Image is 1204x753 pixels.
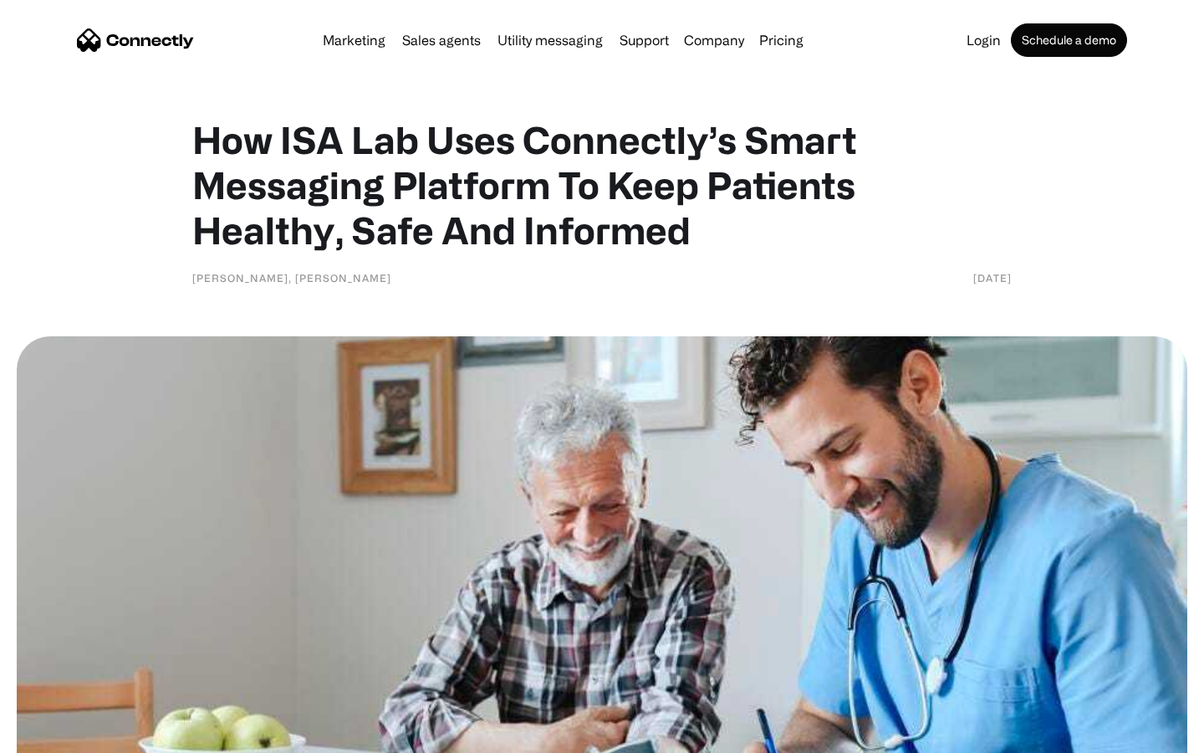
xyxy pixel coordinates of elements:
[192,117,1012,253] h1: How ISA Lab Uses Connectly’s Smart Messaging Platform To Keep Patients Healthy, Safe And Informed
[316,33,392,47] a: Marketing
[684,28,744,52] div: Company
[491,33,610,47] a: Utility messaging
[973,269,1012,286] div: [DATE]
[33,724,100,747] ul: Language list
[395,33,487,47] a: Sales agents
[17,724,100,747] aside: Language selected: English
[1011,23,1127,57] a: Schedule a demo
[960,33,1008,47] a: Login
[192,269,391,286] div: [PERSON_NAME], [PERSON_NAME]
[613,33,676,47] a: Support
[752,33,810,47] a: Pricing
